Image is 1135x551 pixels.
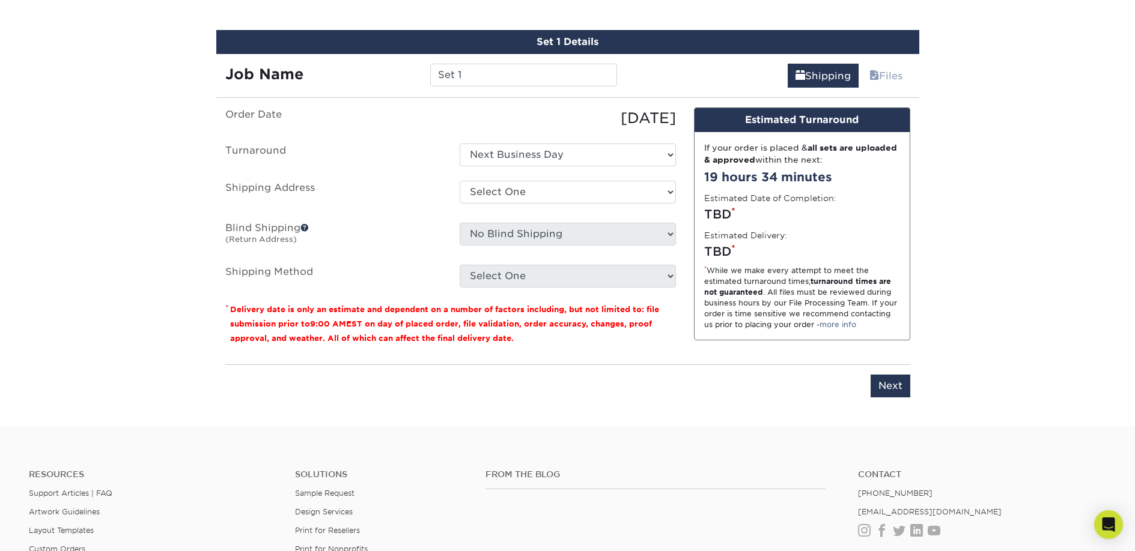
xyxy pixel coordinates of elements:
a: Shipping [788,64,859,88]
div: [DATE] [451,107,685,129]
a: [EMAIL_ADDRESS][DOMAIN_NAME] [858,507,1002,516]
div: Set 1 Details [216,30,919,54]
div: TBD [704,205,900,223]
small: Delivery date is only an estimate and dependent on a number of factors including, but not limited... [230,305,659,343]
label: Estimated Delivery: [704,229,787,241]
div: If your order is placed & within the next: [704,142,900,166]
a: Contact [858,469,1106,480]
div: Open Intercom Messenger [1094,510,1123,539]
small: (Return Address) [225,235,297,244]
input: Next [871,375,910,397]
a: more info [820,320,856,329]
label: Order Date [216,107,451,129]
span: files [869,70,879,82]
a: Sample Request [295,489,354,498]
label: Turnaround [216,143,451,166]
div: 19 hours 34 minutes [704,168,900,186]
a: Print for Resellers [295,526,360,535]
h4: From the Blog [485,469,826,480]
div: While we make every attempt to meet the estimated turnaround times; . All files must be reviewed ... [704,265,900,330]
a: Artwork Guidelines [29,507,100,516]
h4: Solutions [295,469,467,480]
h4: Resources [29,469,277,480]
a: Design Services [295,507,353,516]
label: Shipping Address [216,181,451,208]
span: 9:00 AM [310,319,346,328]
a: Support Articles | FAQ [29,489,112,498]
a: [PHONE_NUMBER] [858,489,933,498]
label: Blind Shipping [216,223,451,250]
div: Estimated Turnaround [695,108,910,132]
a: Files [862,64,910,88]
div: TBD [704,242,900,260]
span: shipping [796,70,805,82]
label: Shipping Method [216,265,451,288]
input: Enter a job name [430,64,617,86]
strong: Job Name [225,65,303,83]
label: Estimated Date of Completion: [704,192,836,204]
